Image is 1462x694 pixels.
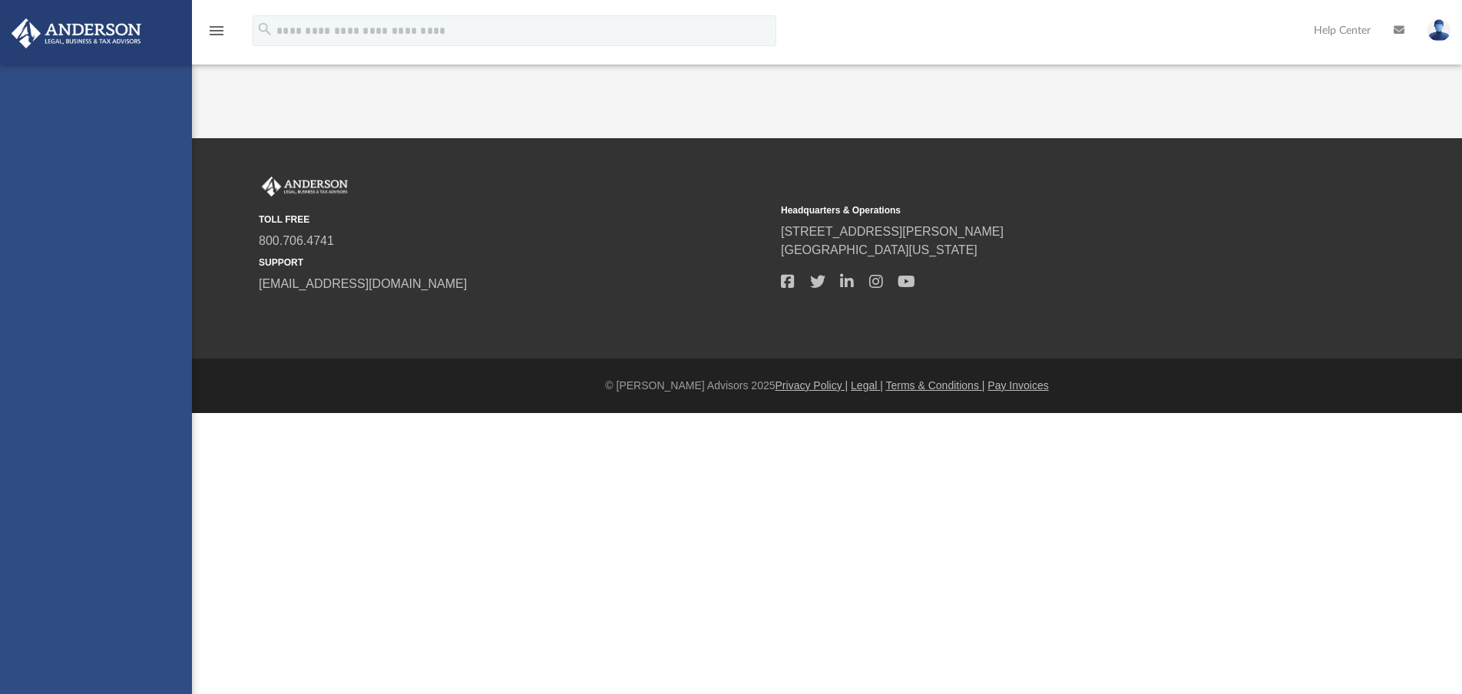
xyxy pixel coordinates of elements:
a: Legal | [851,379,883,392]
a: [EMAIL_ADDRESS][DOMAIN_NAME] [259,277,467,290]
img: User Pic [1427,19,1450,41]
small: Headquarters & Operations [781,203,1292,217]
img: Anderson Advisors Platinum Portal [7,18,146,48]
a: menu [207,29,226,40]
a: Terms & Conditions | [886,379,985,392]
small: TOLL FREE [259,213,770,226]
small: SUPPORT [259,256,770,269]
div: © [PERSON_NAME] Advisors 2025 [192,378,1462,394]
a: [GEOGRAPHIC_DATA][US_STATE] [781,243,977,256]
a: 800.706.4741 [259,234,334,247]
img: Anderson Advisors Platinum Portal [259,177,351,197]
a: Privacy Policy | [776,379,848,392]
a: [STREET_ADDRESS][PERSON_NAME] [781,225,1004,238]
i: search [256,21,273,38]
a: Pay Invoices [987,379,1048,392]
i: menu [207,21,226,40]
